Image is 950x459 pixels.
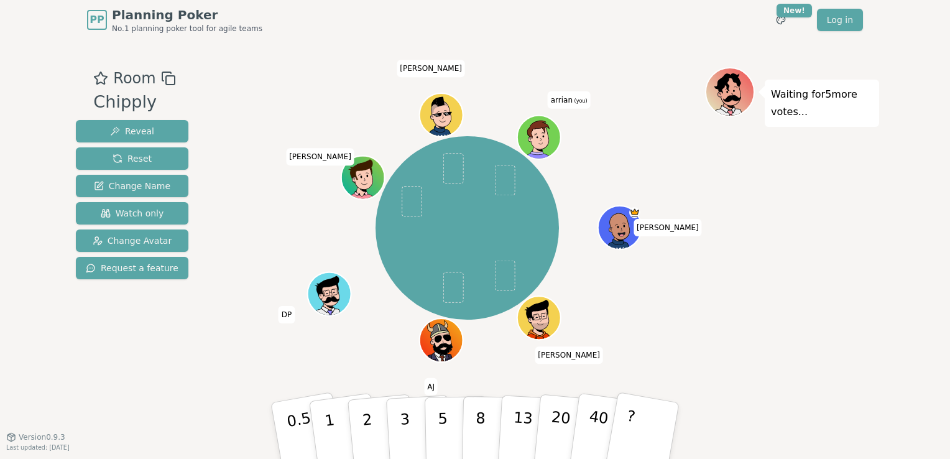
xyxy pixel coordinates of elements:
button: Reset [76,147,188,170]
button: Change Name [76,175,188,197]
span: Click to change your name [535,347,603,364]
span: (you) [573,98,588,104]
button: Watch only [76,202,188,225]
button: Click to change your avatar [519,117,560,158]
span: Click to change your name [634,219,702,236]
div: Chipply [93,90,175,115]
a: PPPlanning PokerNo.1 planning poker tool for agile teams [87,6,262,34]
span: PP [90,12,104,27]
span: Watch only [101,207,164,220]
span: Room [113,67,155,90]
span: Melissa is the host [630,207,641,218]
span: Change Name [94,180,170,192]
p: Waiting for 5 more votes... [771,86,873,121]
button: Change Avatar [76,229,188,252]
div: New! [777,4,812,17]
button: New! [770,9,792,31]
span: Reveal [110,125,154,137]
button: Version0.9.3 [6,432,65,442]
button: Reveal [76,120,188,142]
a: Log in [817,9,863,31]
span: Request a feature [86,262,178,274]
span: Click to change your name [397,60,465,77]
span: Version 0.9.3 [19,432,65,442]
button: Add as favourite [93,67,108,90]
button: Request a feature [76,257,188,279]
span: Click to change your name [279,306,295,323]
span: Click to change your name [286,148,354,165]
span: No.1 planning poker tool for agile teams [112,24,262,34]
span: Click to change your name [548,91,591,109]
span: Reset [113,152,152,165]
span: Last updated: [DATE] [6,444,70,451]
span: Click to change your name [424,378,438,396]
span: Change Avatar [93,234,172,247]
span: Planning Poker [112,6,262,24]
